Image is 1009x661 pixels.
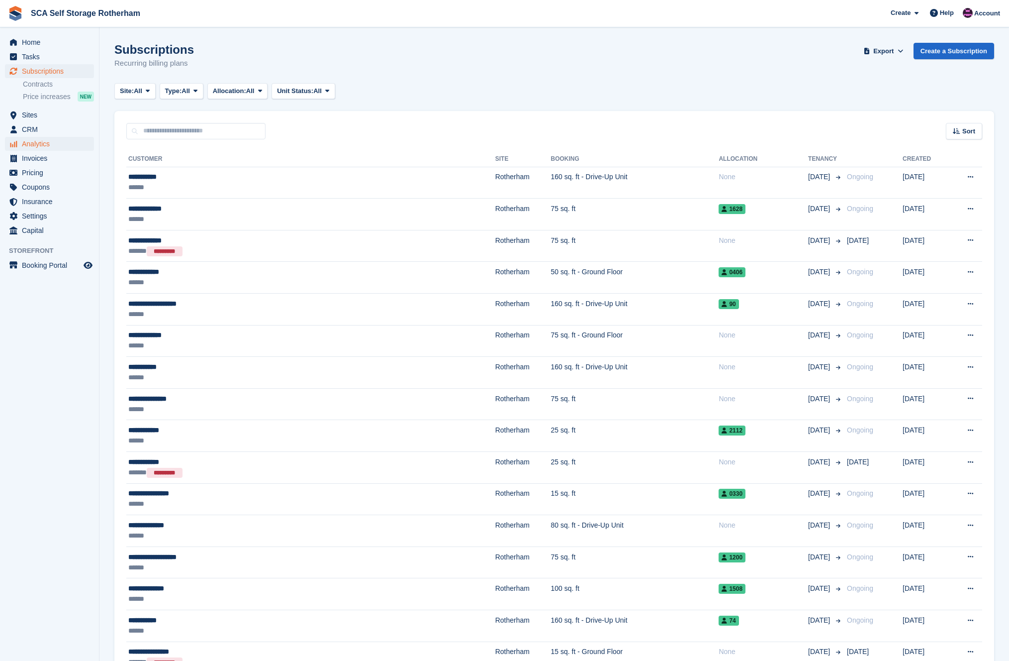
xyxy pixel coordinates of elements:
[551,357,719,389] td: 160 sq. ft - Drive-Up Unit
[719,235,808,246] div: None
[719,552,745,562] span: 1200
[847,331,873,339] span: Ongoing
[22,258,82,272] span: Booking Portal
[719,616,738,626] span: 74
[134,86,142,96] span: All
[23,91,94,102] a: Price increases NEW
[213,86,246,96] span: Allocation:
[903,294,948,326] td: [DATE]
[903,483,948,515] td: [DATE]
[847,553,873,561] span: Ongoing
[903,578,948,610] td: [DATE]
[551,420,719,452] td: 25 sq. ft
[551,262,719,294] td: 50 sq. ft - Ground Floor
[719,330,808,340] div: None
[82,259,94,271] a: Preview store
[551,452,719,484] td: 25 sq. ft
[22,151,82,165] span: Invoices
[495,325,551,357] td: Rotherham
[495,357,551,389] td: Rotherham
[114,43,194,56] h1: Subscriptions
[862,43,906,59] button: Export
[903,357,948,389] td: [DATE]
[847,173,873,181] span: Ongoing
[495,199,551,230] td: Rotherham
[22,50,82,64] span: Tasks
[847,616,873,624] span: Ongoing
[78,92,94,102] div: NEW
[719,520,808,531] div: None
[5,166,94,180] a: menu
[9,246,99,256] span: Storefront
[940,8,954,18] span: Help
[719,489,745,499] span: 0330
[23,92,71,102] span: Price increases
[847,395,873,403] span: Ongoing
[808,235,832,246] span: [DATE]
[165,86,182,96] span: Type:
[903,167,948,199] td: [DATE]
[903,388,948,420] td: [DATE]
[22,35,82,49] span: Home
[719,204,745,214] span: 1628
[495,452,551,484] td: Rotherham
[963,8,973,18] img: Dale Chapman
[903,325,948,357] td: [DATE]
[962,126,975,136] span: Sort
[5,35,94,49] a: menu
[114,83,156,100] button: Site: All
[22,195,82,209] span: Insurance
[903,151,948,167] th: Created
[5,180,94,194] a: menu
[719,457,808,467] div: None
[272,83,335,100] button: Unit Status: All
[903,452,948,484] td: [DATE]
[551,199,719,230] td: 75 sq. ft
[551,388,719,420] td: 75 sq. ft
[5,64,94,78] a: menu
[551,483,719,515] td: 15 sq. ft
[974,8,1000,18] span: Account
[495,294,551,326] td: Rotherham
[551,578,719,610] td: 100 sq. ft
[495,420,551,452] td: Rotherham
[903,420,948,452] td: [DATE]
[808,330,832,340] span: [DATE]
[808,488,832,499] span: [DATE]
[719,299,738,309] span: 90
[808,457,832,467] span: [DATE]
[27,5,144,21] a: SCA Self Storage Rotherham
[719,267,745,277] span: 0406
[495,167,551,199] td: Rotherham
[808,362,832,372] span: [DATE]
[495,515,551,547] td: Rotherham
[495,547,551,578] td: Rotherham
[277,86,313,96] span: Unit Status:
[495,578,551,610] td: Rotherham
[551,167,719,199] td: 160 sq. ft - Drive-Up Unit
[182,86,190,96] span: All
[808,151,843,167] th: Tenancy
[719,172,808,182] div: None
[495,388,551,420] td: Rotherham
[551,151,719,167] th: Booking
[22,122,82,136] span: CRM
[847,521,873,529] span: Ongoing
[719,584,745,594] span: 1508
[5,137,94,151] a: menu
[847,489,873,497] span: Ongoing
[719,394,808,404] div: None
[903,230,948,262] td: [DATE]
[808,552,832,562] span: [DATE]
[313,86,322,96] span: All
[719,426,745,436] span: 2112
[22,180,82,194] span: Coupons
[160,83,203,100] button: Type: All
[551,230,719,262] td: 75 sq. ft
[22,137,82,151] span: Analytics
[551,610,719,642] td: 160 sq. ft - Drive-Up Unit
[847,268,873,276] span: Ongoing
[551,547,719,578] td: 75 sq. ft
[808,425,832,436] span: [DATE]
[847,584,873,592] span: Ongoing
